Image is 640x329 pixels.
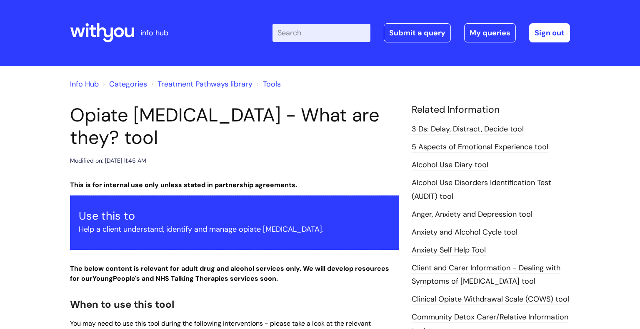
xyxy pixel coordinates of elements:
li: Tools [255,77,281,91]
h3: Use this to [79,209,390,223]
h1: Opiate [MEDICAL_DATA] - What are they? tool [70,104,399,149]
strong: People's [113,274,140,283]
a: Client and Carer Information - Dealing with Symptoms of [MEDICAL_DATA] tool [412,263,560,287]
strong: Young [92,274,142,283]
strong: The below content is relevant for adult drug and alcohol services only. We will develop resources... [70,264,389,283]
a: Anger, Anxiety and Depression tool [412,209,532,220]
a: Clinical Opiate Withdrawal Scale (COWS) tool [412,294,569,305]
span: When to use this tool [70,298,174,311]
li: Solution home [101,77,147,91]
a: 5 Aspects of Emotional Experience tool [412,142,548,153]
a: Info Hub [70,79,99,89]
a: Submit a query [384,23,451,42]
a: 3 Ds: Delay, Distract, Decide tool [412,124,524,135]
a: Anxiety Self Help Tool [412,245,486,256]
a: Tools [263,79,281,89]
h4: Related Information [412,104,570,116]
a: Sign out [529,23,570,42]
li: Treatment Pathways library [149,77,252,91]
p: Help a client understand, identify and manage opiate [MEDICAL_DATA]. [79,223,390,236]
a: Alcohol Use Disorders Identification Test (AUDIT) tool [412,178,551,202]
a: Anxiety and Alcohol Cycle tool [412,227,517,238]
div: Modified on: [DATE] 11:45 AM [70,156,146,166]
p: info hub [140,26,168,40]
a: Categories [109,79,147,89]
a: Treatment Pathways library [157,79,252,89]
input: Search [272,24,370,42]
a: My queries [464,23,516,42]
strong: This is for internal use only unless stated in partnership agreements. [70,181,297,189]
div: | - [272,23,570,42]
a: Alcohol Use Diary tool [412,160,488,171]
